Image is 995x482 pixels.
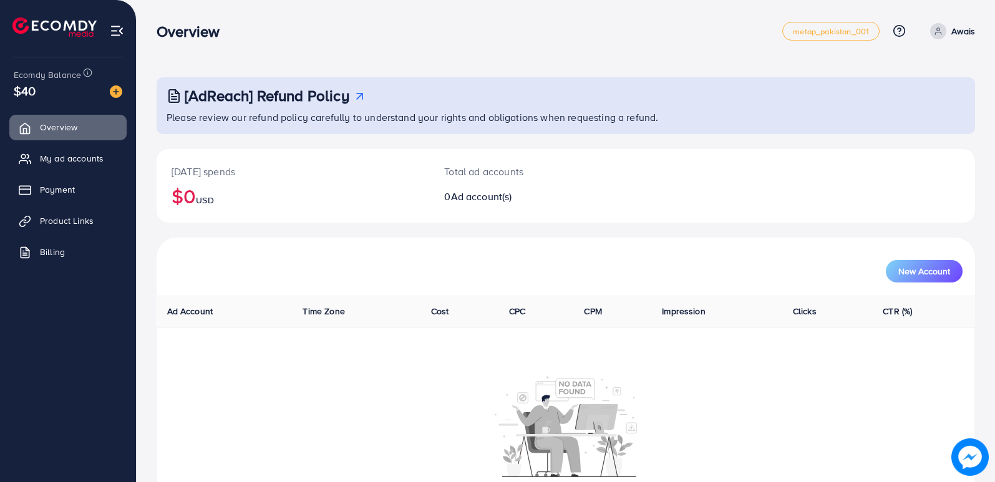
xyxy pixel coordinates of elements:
[793,305,817,317] span: Clicks
[951,438,989,476] img: image
[185,87,349,105] h3: [AdReach] Refund Policy
[9,115,127,140] a: Overview
[886,260,963,282] button: New Account
[157,22,230,41] h3: Overview
[167,305,213,317] span: Ad Account
[14,82,36,100] span: $40
[495,375,637,477] img: No account
[444,191,619,203] h2: 0
[110,24,124,38] img: menu
[9,146,127,171] a: My ad accounts
[172,184,414,208] h2: $0
[451,190,512,203] span: Ad account(s)
[431,305,449,317] span: Cost
[898,267,950,276] span: New Account
[167,110,968,125] p: Please review our refund policy carefully to understand your rights and obligations when requesti...
[925,23,975,39] a: Awais
[12,17,97,37] img: logo
[303,305,344,317] span: Time Zone
[14,69,81,81] span: Ecomdy Balance
[9,239,127,264] a: Billing
[951,24,975,39] p: Awais
[172,164,414,179] p: [DATE] spends
[9,177,127,202] a: Payment
[782,22,880,41] a: metap_pakistan_001
[110,85,122,98] img: image
[40,214,94,227] span: Product Links
[40,121,77,133] span: Overview
[584,305,601,317] span: CPM
[662,305,706,317] span: Impression
[883,305,912,317] span: CTR (%)
[40,246,65,258] span: Billing
[40,152,104,165] span: My ad accounts
[196,194,213,206] span: USD
[444,164,619,179] p: Total ad accounts
[9,208,127,233] a: Product Links
[509,305,525,317] span: CPC
[793,27,869,36] span: metap_pakistan_001
[40,183,75,196] span: Payment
